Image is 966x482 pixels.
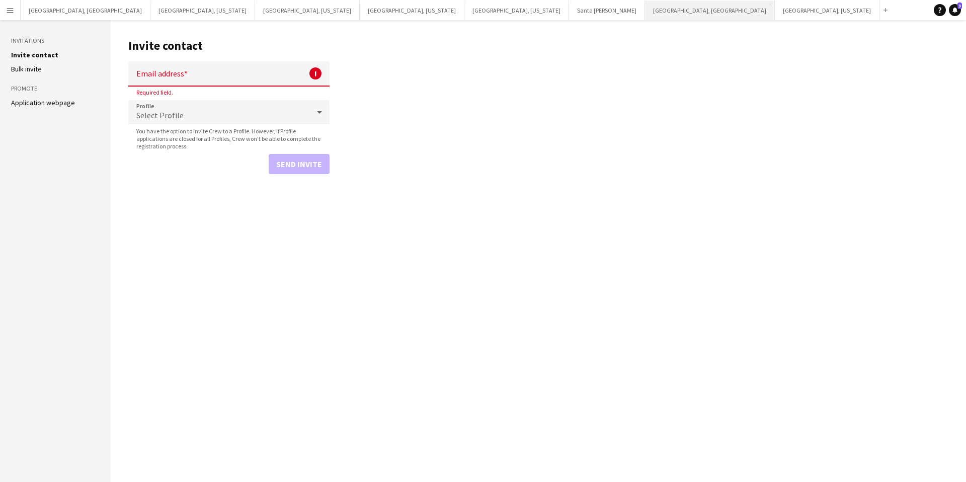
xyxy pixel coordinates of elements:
[11,84,100,93] h3: Promote
[11,50,58,59] a: Invite contact
[775,1,879,20] button: [GEOGRAPHIC_DATA], [US_STATE]
[11,64,42,73] a: Bulk invite
[949,4,961,16] a: 3
[957,3,962,9] span: 3
[645,1,775,20] button: [GEOGRAPHIC_DATA], [GEOGRAPHIC_DATA]
[11,98,75,107] a: Application webpage
[21,1,150,20] button: [GEOGRAPHIC_DATA], [GEOGRAPHIC_DATA]
[569,1,645,20] button: Santa [PERSON_NAME]
[128,127,330,150] span: You have the option to invite Crew to a Profile. However, if Profile applications are closed for ...
[464,1,569,20] button: [GEOGRAPHIC_DATA], [US_STATE]
[360,1,464,20] button: [GEOGRAPHIC_DATA], [US_STATE]
[150,1,255,20] button: [GEOGRAPHIC_DATA], [US_STATE]
[128,38,330,53] h1: Invite contact
[136,110,184,120] span: Select Profile
[128,89,181,96] span: Required field.
[11,36,100,45] h3: Invitations
[255,1,360,20] button: [GEOGRAPHIC_DATA], [US_STATE]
